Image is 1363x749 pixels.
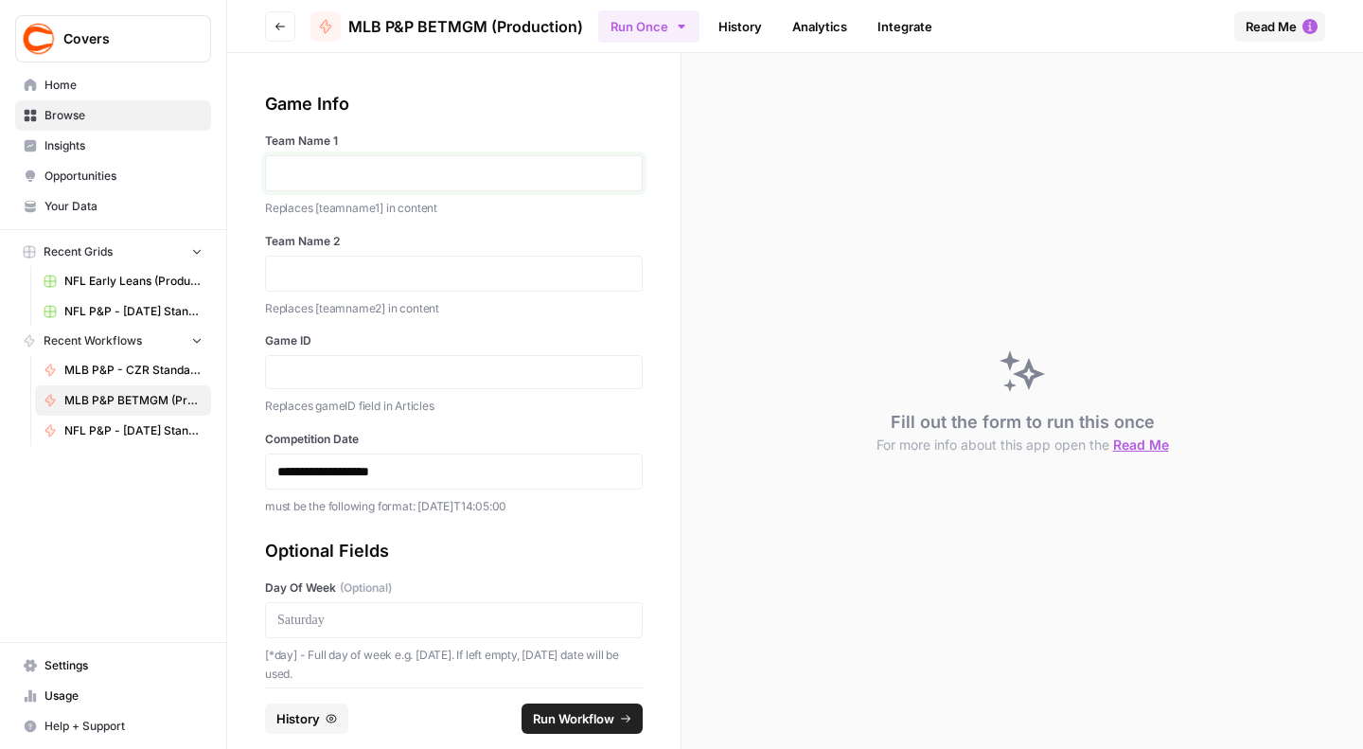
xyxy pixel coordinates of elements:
a: Integrate [866,11,944,42]
a: MLB P&P BETMGM (Production) [310,11,583,42]
span: MLB P&P BETMGM (Production) [348,15,583,38]
a: Settings [15,651,211,681]
label: Team Name 1 [265,133,643,150]
button: Help + Support [15,711,211,741]
span: Opportunities [44,168,203,185]
div: Fill out the form to run this once [876,409,1169,455]
a: NFL Early Leans (Production) Grid [35,266,211,296]
a: Analytics [781,11,859,42]
span: NFL P&P - [DATE] Standard (Production) [64,422,203,439]
span: MLB P&P BETMGM (Production) [64,392,203,409]
span: Browse [44,107,203,124]
a: MLB P&P BETMGM (Production) [35,385,211,416]
span: Usage [44,687,203,704]
span: Run Workflow [533,709,614,728]
span: Covers [63,29,178,48]
span: Settings [44,657,203,674]
a: MLB P&P - CZR Standard (Production) [35,355,211,385]
a: Your Data [15,191,211,222]
p: must be the following format: [DATE]T14:05:00 [265,497,643,516]
span: History [276,709,320,728]
a: Browse [15,100,211,131]
div: Optional Fields [265,538,643,564]
span: Recent Grids [44,243,113,260]
span: Home [44,77,203,94]
button: Read Me [1234,11,1325,42]
label: Team Name 2 [265,233,643,250]
span: (Optional) [340,580,392,597]
button: Run Once [598,10,699,43]
span: Read Me [1113,437,1169,453]
p: Replaces [teamname1] in content [265,199,643,218]
button: Run Workflow [522,704,643,734]
p: Replaces [teamname2] in content [265,299,643,318]
div: Game Info [265,91,643,117]
a: Home [15,70,211,100]
a: Opportunities [15,161,211,191]
a: Usage [15,681,211,711]
span: Read Me [1246,17,1297,36]
button: Recent Grids [15,238,211,266]
a: Insights [15,131,211,161]
button: History [265,704,348,734]
span: NFL P&P - [DATE] Standard (Production) Grid [64,303,203,320]
span: Insights [44,137,203,154]
a: NFL P&P - [DATE] Standard (Production) [35,416,211,446]
span: NFL Early Leans (Production) Grid [64,273,203,290]
span: MLB P&P - CZR Standard (Production) [64,362,203,379]
button: Recent Workflows [15,327,211,355]
span: Your Data [44,198,203,215]
label: Day Of Week [265,580,643,597]
label: Game ID [265,332,643,349]
img: Covers Logo [22,22,56,56]
a: History [707,11,773,42]
button: Workspace: Covers [15,15,211,62]
label: Competition Date [265,431,643,448]
p: [*day] - Full day of week e.g. [DATE]. If left empty, [DATE] date will be used. [265,646,643,683]
a: NFL P&P - [DATE] Standard (Production) Grid [35,296,211,327]
span: Help + Support [44,718,203,735]
p: Replaces gameID field in Articles [265,397,643,416]
span: Recent Workflows [44,332,142,349]
button: For more info about this app open the Read Me [876,436,1169,455]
